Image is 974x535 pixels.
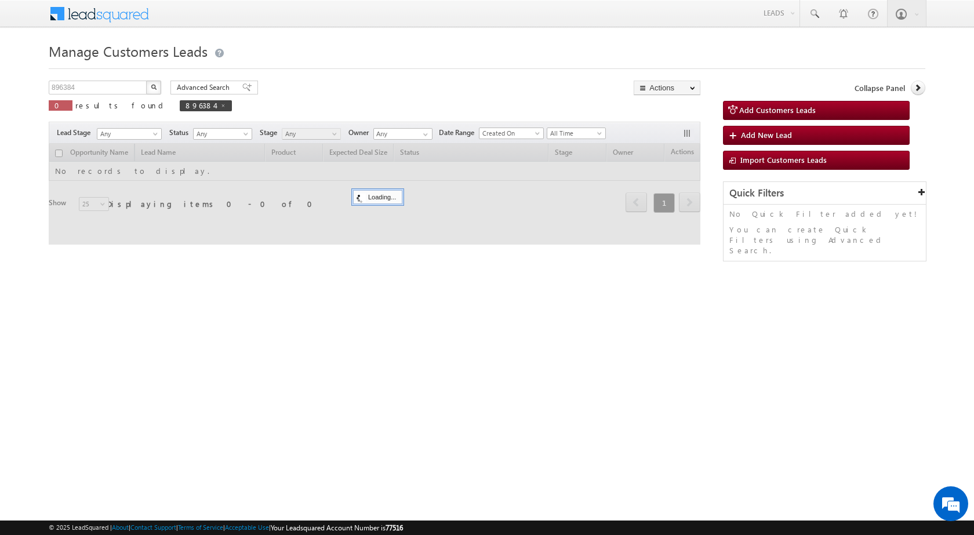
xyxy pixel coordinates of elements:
[186,100,215,110] span: 896384
[97,129,158,139] span: Any
[282,129,337,139] span: Any
[151,84,157,90] img: Search
[194,129,249,139] span: Any
[169,128,193,138] span: Status
[740,155,827,165] span: Import Customers Leads
[348,128,373,138] span: Owner
[729,209,920,219] p: No Quick Filter added yet!
[353,190,402,204] div: Loading...
[417,129,431,140] a: Show All Items
[260,128,282,138] span: Stage
[634,81,700,95] button: Actions
[97,128,162,140] a: Any
[729,224,920,256] p: You can create Quick Filters using Advanced Search.
[193,128,252,140] a: Any
[49,42,208,60] span: Manage Customers Leads
[271,523,403,532] span: Your Leadsquared Account Number is
[386,523,403,532] span: 77516
[855,83,905,93] span: Collapse Panel
[177,82,233,93] span: Advanced Search
[547,128,602,139] span: All Time
[741,130,792,140] span: Add New Lead
[57,128,95,138] span: Lead Stage
[479,128,540,139] span: Created On
[178,523,223,531] a: Terms of Service
[225,523,269,531] a: Acceptable Use
[130,523,176,531] a: Contact Support
[373,128,433,140] input: Type to Search
[112,523,129,531] a: About
[54,100,67,110] span: 0
[75,100,168,110] span: results found
[479,128,544,139] a: Created On
[49,522,403,533] span: © 2025 LeadSquared | | | | |
[547,128,606,139] a: All Time
[739,105,816,115] span: Add Customers Leads
[282,128,341,140] a: Any
[724,182,926,205] div: Quick Filters
[439,128,479,138] span: Date Range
